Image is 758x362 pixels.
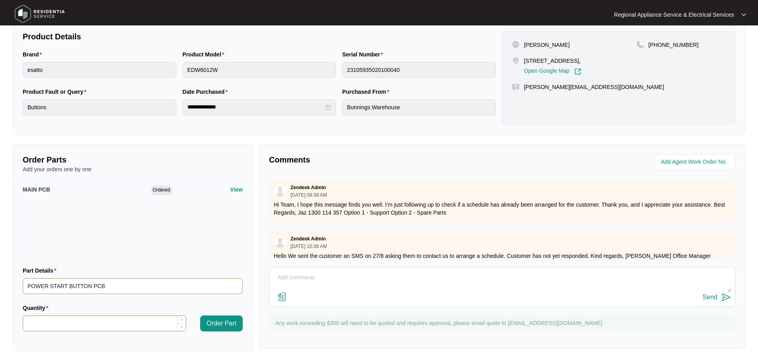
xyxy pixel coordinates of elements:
span: Order Part [207,319,236,328]
img: map-pin [512,57,519,64]
img: file-attachment-doc.svg [277,292,287,302]
p: Comments [269,154,497,165]
label: Brand [23,50,45,58]
div: Send [703,294,717,301]
img: Link-External [574,68,581,75]
p: Order Parts [23,154,243,165]
p: Hi Team, I hope this message finds you well. I’m just following up to check if a schedule has alr... [274,201,731,217]
span: Decrease Value [177,323,186,331]
span: up [180,318,183,321]
p: Zendesk Admin [290,236,326,242]
span: down [180,326,183,329]
p: Regional Appliance Service & Electrical Services [614,11,734,19]
img: map-pin [637,41,644,48]
p: [STREET_ADDRESS], [524,57,581,65]
input: Date Purchased [187,103,324,111]
p: Add your orders one by one [23,165,243,173]
img: send-icon.svg [721,292,731,302]
img: dropdown arrow [741,13,746,17]
p: Hello We sent the customer an SMS on 27/8 asking them to contact us to arrange a schedule. Custom... [274,252,731,268]
button: Order Part [200,316,243,331]
span: MAIN PCB [23,186,50,193]
p: [PERSON_NAME][EMAIL_ADDRESS][DOMAIN_NAME] [524,83,664,91]
input: Product Fault or Query [23,99,176,115]
label: Quantity [23,304,51,312]
img: user.svg [274,185,286,197]
p: [DATE] 09:39 AM [290,193,327,197]
span: Increase Value [177,316,186,323]
p: Zendesk Admin [290,184,326,191]
input: Serial Number [342,62,496,78]
button: Send [703,292,731,303]
p: [PERSON_NAME] [524,41,570,49]
label: Product Fault or Query [23,88,90,96]
img: user.svg [274,236,286,248]
input: Add Agent Work Order No. [661,157,731,167]
p: Any work exceeding $300 will need to be quoted and requires approval, please email quote to [EMAI... [275,319,731,327]
label: Part Details [23,267,60,275]
p: [PHONE_NUMBER] [649,41,699,49]
p: [DATE] 10:38 AM [290,244,327,249]
span: Ordered [151,186,172,195]
label: Date Purchased [183,88,231,96]
label: Product Model [183,50,228,58]
p: Product Details [23,31,496,42]
input: Purchased From [342,99,496,115]
p: View [230,186,243,194]
input: Brand [23,62,176,78]
img: residentia service logo [12,2,68,26]
a: Open Google Map [524,68,581,75]
input: Product Model [183,62,336,78]
img: user-pin [512,41,519,48]
input: Quantity [23,316,186,331]
input: Part Details [23,278,243,294]
label: Serial Number [342,50,386,58]
label: Purchased From [342,88,392,96]
img: map-pin [512,83,519,90]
